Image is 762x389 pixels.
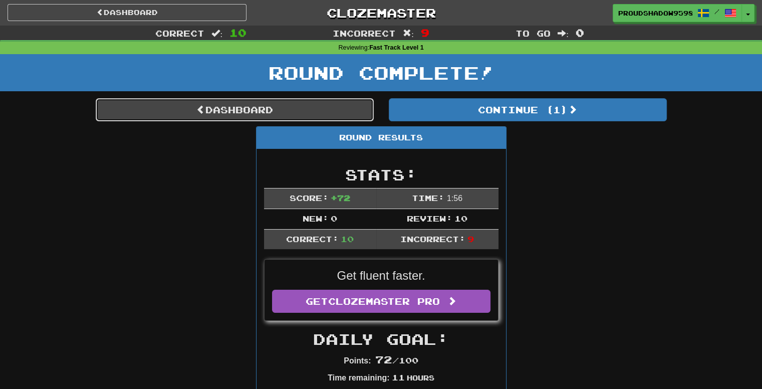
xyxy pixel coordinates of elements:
span: 11 [391,372,404,382]
strong: Points: [344,356,371,365]
span: New: [303,214,329,223]
span: 10 [229,27,246,39]
p: Get fluent faster. [272,267,490,284]
span: 0 [576,27,584,39]
span: : [211,29,222,38]
a: GetClozemaster Pro [272,290,490,313]
span: 9 [421,27,429,39]
span: 9 [467,234,474,244]
span: Review: [407,214,452,223]
strong: Time remaining: [328,373,389,382]
span: 72 [375,353,392,365]
a: ProudShadow9598 / [613,4,742,22]
span: Time: [412,193,444,203]
span: 0 [331,214,337,223]
small: Hours [407,373,434,382]
span: + 72 [331,193,350,203]
h2: Daily Goal: [264,331,498,347]
h2: Stats: [264,166,498,183]
span: / [714,8,719,15]
span: Correct: [286,234,338,244]
span: 1 : 56 [447,194,462,203]
div: Round Results [257,127,506,149]
span: Incorrect: [400,234,465,244]
span: 10 [454,214,467,223]
strong: Fast Track Level 1 [369,44,424,51]
a: Dashboard [96,98,374,121]
span: Clozemaster Pro [328,296,440,307]
span: : [403,29,414,38]
span: / 100 [375,355,418,365]
span: Incorrect [333,28,396,38]
span: ProudShadow9598 [618,9,692,18]
span: Correct [155,28,204,38]
button: Continue (1) [389,98,667,121]
h1: Round Complete! [4,63,758,83]
span: Score: [290,193,329,203]
a: Clozemaster [262,4,500,22]
span: : [558,29,569,38]
a: Dashboard [8,4,246,21]
span: To go [516,28,551,38]
span: 10 [341,234,354,244]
